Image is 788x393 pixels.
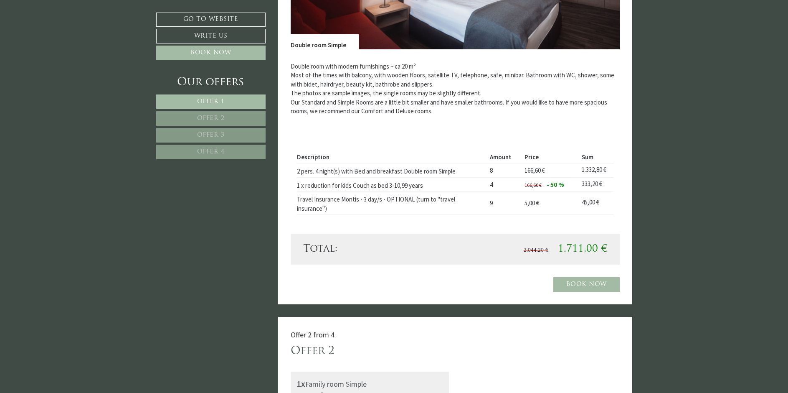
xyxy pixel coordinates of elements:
span: 5,00 € [524,199,539,207]
p: Double room with modern furnishings ~ ca 20 m² Most of the times with balcony, with wooden floors... [291,62,620,116]
td: Travel Insurance Montis - 3 day/s - OPTIONAL (turn to "travel insurance") [297,191,487,214]
span: 166,60 € [524,182,542,188]
th: Sum [579,151,613,163]
span: - 50 % [547,181,564,189]
span: 2.044,20 € [524,248,548,253]
th: Price [522,151,579,163]
td: 1 x reduction for kids Couch as bed 3-10,99 years [297,178,487,192]
a: Write us [156,29,266,43]
span: Offer 3 [197,132,225,138]
div: [DATE] [151,6,179,20]
button: Send [284,220,329,235]
div: Family room Simple [297,378,443,390]
th: Amount [487,151,522,163]
div: Hello, how can we help you? [6,22,90,46]
div: Offer 2 [291,344,334,359]
a: Go to website [156,13,266,27]
th: Description [297,151,487,163]
td: 2 pers. 4 night(s) with Bed and breakfast Double room Simple [297,163,487,178]
a: Book now [553,277,620,292]
td: 9 [487,191,522,214]
td: 8 [487,163,522,178]
span: Offer 2 from 4 [291,330,334,339]
div: Double room Simple [291,34,359,49]
span: Offer 2 [197,115,225,122]
span: Offer 4 [197,149,225,155]
td: 45,00 € [579,191,613,214]
div: Total: [297,242,455,256]
td: 333,20 € [579,178,613,192]
span: 166,60 € [524,166,545,174]
div: Our offers [156,75,266,90]
td: 4 [487,178,522,192]
span: Offer 1 [197,99,225,105]
b: 1x [297,378,305,389]
div: Montis – Active Nature Spa [13,24,86,30]
small: 14:54 [13,39,86,44]
td: 1.332,80 € [579,163,613,178]
a: Book now [156,46,266,60]
span: 1.711,00 € [558,244,607,254]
